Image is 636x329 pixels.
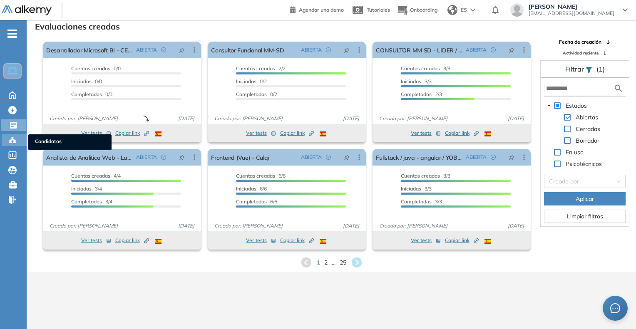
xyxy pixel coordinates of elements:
[320,131,326,136] img: ESP
[445,237,479,244] span: Copiar link
[401,173,450,179] span: 3/3
[509,154,514,161] span: pushpin
[576,125,600,133] span: Cerradas
[484,239,491,244] img: ESP
[46,42,133,58] a: Desarrollador Microsoft BI - CENTRO
[491,155,496,160] span: check-circle
[564,147,585,157] span: En uso
[71,186,92,192] span: Iniciadas
[564,159,604,169] span: Psicotécnicos
[411,235,441,245] button: Ver tests
[236,198,267,205] span: Completados
[566,160,602,168] span: Psicotécnicos
[71,65,110,72] span: Cuentas creadas
[401,78,432,84] span: 3/3
[401,186,432,192] span: 3/3
[504,115,527,122] span: [DATE]
[376,149,462,166] a: Fullstack / java - angular / YOBEL
[71,173,110,179] span: Cuentas creadas
[529,3,614,10] span: [PERSON_NAME]
[502,43,521,57] button: pushpin
[236,186,256,192] span: Iniciadas
[155,131,161,136] img: ESP
[71,78,92,84] span: Iniciadas
[401,78,421,84] span: Iniciadas
[35,138,105,147] span: Candidatos
[71,91,112,97] span: 0/0
[71,78,102,84] span: 0/0
[340,258,346,267] span: 25
[211,222,286,230] span: Creado por: [PERSON_NAME]
[470,8,475,12] img: arrow
[401,65,450,72] span: 3/3
[326,155,331,160] span: check-circle
[115,237,149,244] span: Copiar link
[46,222,121,230] span: Creado por: [PERSON_NAME]
[401,198,442,205] span: 3/3
[401,91,442,97] span: 2/3
[71,198,102,205] span: Completados
[340,222,363,230] span: [DATE]
[576,137,599,144] span: Borrador
[461,6,467,14] span: ES
[445,129,479,137] span: Copiar link
[71,198,112,205] span: 3/4
[211,42,284,58] a: Consultor Funcional MM-SD
[115,129,149,137] span: Copiar link
[236,198,277,205] span: 6/6
[280,235,314,245] button: Copiar link
[161,47,166,52] span: check-circle
[280,237,314,244] span: Copiar link
[401,65,440,72] span: Cuentas creadas
[290,4,344,14] a: Agendar una demo
[401,186,421,192] span: Iniciadas
[236,65,286,72] span: 2/2
[367,7,390,13] span: Tutoriales
[46,149,133,166] a: Analista de Analitica Web - Laureate
[136,153,157,161] span: ABIERTA
[401,173,440,179] span: Cuentas creadas
[509,47,514,53] span: pushpin
[445,235,479,245] button: Copiar link
[81,128,111,138] button: Ver tests
[115,235,149,245] button: Copiar link
[326,47,331,52] span: check-circle
[563,50,599,56] span: Actividad reciente
[236,186,267,192] span: 6/6
[559,38,601,46] span: Fecha de creación
[71,173,121,179] span: 4/4
[544,192,626,205] button: Aplicar
[81,235,111,245] button: Ver tests
[344,154,350,161] span: pushpin
[7,33,17,35] i: -
[236,173,275,179] span: Cuentas creadas
[280,129,314,137] span: Copiar link
[175,115,198,122] span: [DATE]
[246,235,276,245] button: Ver tests
[547,104,551,108] span: caret-down
[574,124,602,134] span: Cerradas
[236,65,275,72] span: Cuentas creadas
[320,239,326,244] img: ESP
[376,42,462,58] a: CONSULTOR MM SD - LIDER / IBM COLOMBIA
[211,115,286,122] span: Creado por: [PERSON_NAME]
[35,22,120,32] h3: Evaluaciones creadas
[466,153,487,161] span: ABIERTA
[566,102,587,109] span: Estados
[376,222,451,230] span: Creado por: [PERSON_NAME]
[173,151,191,164] button: pushpin
[614,83,624,94] img: search icon
[340,115,363,122] span: [DATE]
[71,186,102,192] span: 3/4
[344,47,350,53] span: pushpin
[236,173,286,179] span: 6/6
[338,43,356,57] button: pushpin
[596,64,605,74] span: (1)
[376,115,451,122] span: Creado por: [PERSON_NAME]
[71,91,102,97] span: Completados
[576,194,594,203] span: Aplicar
[411,128,441,138] button: Ver tests
[502,151,521,164] button: pushpin
[136,46,157,54] span: ABIERTA
[610,303,620,313] span: message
